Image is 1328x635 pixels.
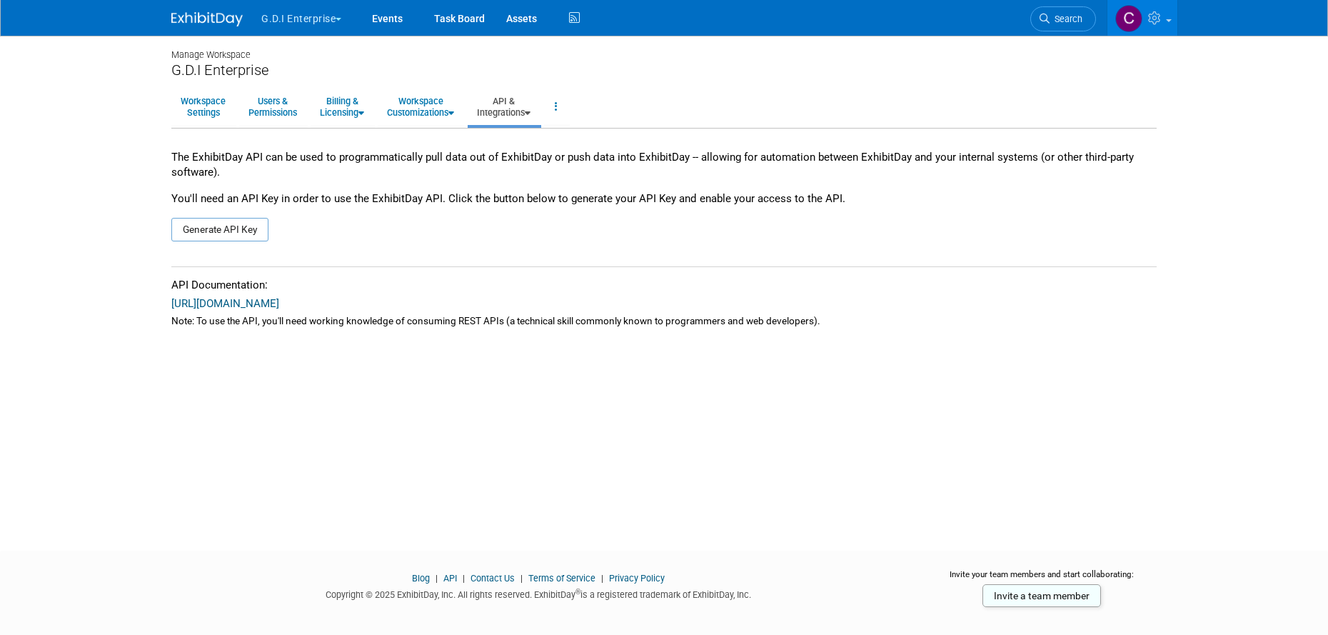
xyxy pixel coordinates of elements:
a: Contact Us [471,573,515,584]
a: WorkspaceSettings [171,89,235,124]
div: G.D.I Enterprise [171,61,1157,79]
a: Invite a team member [982,584,1101,607]
a: Users &Permissions [239,89,306,124]
div: API Documentation: [171,266,1157,294]
div: Copyright © 2025 ExhibitDay, Inc. All rights reserved. ExhibitDay is a registered trademark of Ex... [171,585,905,601]
div: Manage Workspace [171,36,1157,61]
img: ExhibitDay [171,12,243,26]
span: | [517,573,526,584]
span: | [598,573,607,584]
div: The ExhibitDay API can be used to programmatically pull data out of ExhibitDay or push data into ... [171,150,1157,181]
a: Blog [412,573,430,584]
a: Terms of Service [528,573,595,584]
a: [URL][DOMAIN_NAME] [171,297,279,310]
span: | [432,573,441,584]
div: Invite your team members and start collaborating: [927,569,1157,590]
span: Search [1050,14,1082,24]
span: | [459,573,468,584]
a: Billing &Licensing [311,89,373,124]
a: Search [1030,6,1096,31]
a: Privacy Policy [609,573,665,584]
button: Generate API Key [171,218,268,241]
sup: ® [575,588,580,596]
a: WorkspaceCustomizations [378,89,463,124]
div: Note: To use the API, you'll need working knowledge of consuming REST APIs (a technical skill com... [171,314,1157,328]
img: Clayton Stackpole [1115,5,1142,32]
a: API &Integrations [468,89,540,124]
a: API [443,573,457,584]
div: You'll need an API Key in order to use the ExhibitDay API. Click the button below to generate you... [171,191,1157,241]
